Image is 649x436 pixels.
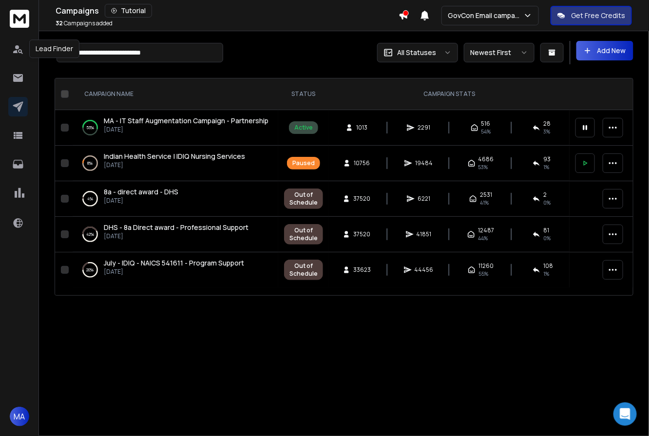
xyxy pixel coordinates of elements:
span: 4686 [478,155,494,163]
button: MA [10,407,29,426]
span: 10756 [354,159,370,167]
span: 19484 [415,159,433,167]
button: Add New [576,41,633,60]
span: 516 [481,120,491,128]
span: 93 [543,155,551,163]
td: 8%Indian Health Service | IDIQ Nursing Services[DATE] [73,146,278,181]
div: Open Intercom Messenger [613,402,637,426]
p: 53 % [86,123,94,133]
span: 41851 [417,230,432,238]
button: Tutorial [105,4,152,18]
a: MA - IT Staff Augmentation Campaign - Partnership [104,116,268,126]
td: 4%8a - direct award - DHS[DATE] [73,181,278,217]
div: Paused [292,159,315,167]
th: STATUS [278,78,329,110]
div: Out of Schedule [289,227,318,242]
p: [DATE] [104,197,178,205]
span: 0 % [543,199,551,207]
p: All Statuses [397,48,436,57]
span: 1 % [543,163,549,171]
p: Campaigns added [56,19,113,27]
a: DHS - 8a Direct award - Professional Support [104,223,248,232]
span: DHS - 8a Direct award - Professional Support [104,223,248,232]
span: 44456 [415,266,434,274]
span: 28 [543,120,551,128]
span: 0 % [543,234,551,242]
p: [DATE] [104,232,248,240]
span: 1013 [356,124,367,132]
span: 12487 [478,227,494,234]
p: 8 % [88,158,93,168]
span: 37520 [353,230,370,238]
a: Indian Health Service | IDIQ Nursing Services [104,152,245,161]
span: 81 [543,227,549,234]
div: Active [294,124,313,132]
span: 3 % [543,128,550,135]
span: 2 [543,191,547,199]
div: Out of Schedule [289,262,318,278]
td: 20%July - IDIQ - NAICS 541611 - Program Support[DATE] [73,252,278,288]
span: 1 % [543,270,549,278]
div: Out of Schedule [289,191,318,207]
a: July - IDIQ - NAICS 541611 - Program Support [104,258,244,268]
div: Lead Finder [29,39,79,58]
td: 42%DHS - 8a Direct award - Professional Support[DATE] [73,217,278,252]
p: [DATE] [104,268,244,276]
p: GovCon Email campaign [448,11,523,20]
span: 8a - direct award - DHS [104,187,178,196]
button: Newest First [464,43,534,62]
span: 6221 [418,195,430,203]
p: [DATE] [104,161,245,169]
span: 2531 [480,191,492,199]
span: 37520 [353,195,370,203]
p: 4 % [87,194,93,204]
p: 20 % [87,265,94,275]
div: Campaigns [56,4,399,18]
span: 108 [543,262,553,270]
p: 42 % [86,229,94,239]
span: 2291 [418,124,430,132]
th: CAMPAIGN NAME [73,78,278,110]
span: 32 [56,19,63,27]
p: [DATE] [104,126,268,133]
p: Get Free Credits [571,11,625,20]
span: MA - IT Staff Augmentation Campaign - Partnership [104,116,268,125]
td: 53%MA - IT Staff Augmentation Campaign - Partnership[DATE] [73,110,278,146]
span: 11260 [478,262,494,270]
span: 55 % [478,270,488,278]
a: 8a - direct award - DHS [104,187,178,197]
span: 41 % [480,199,489,207]
button: Get Free Credits [551,6,632,25]
th: CAMPAIGN STATS [329,78,570,110]
span: 44 % [478,234,488,242]
span: 33623 [353,266,371,274]
span: 54 % [481,128,491,135]
span: 53 % [478,163,488,171]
